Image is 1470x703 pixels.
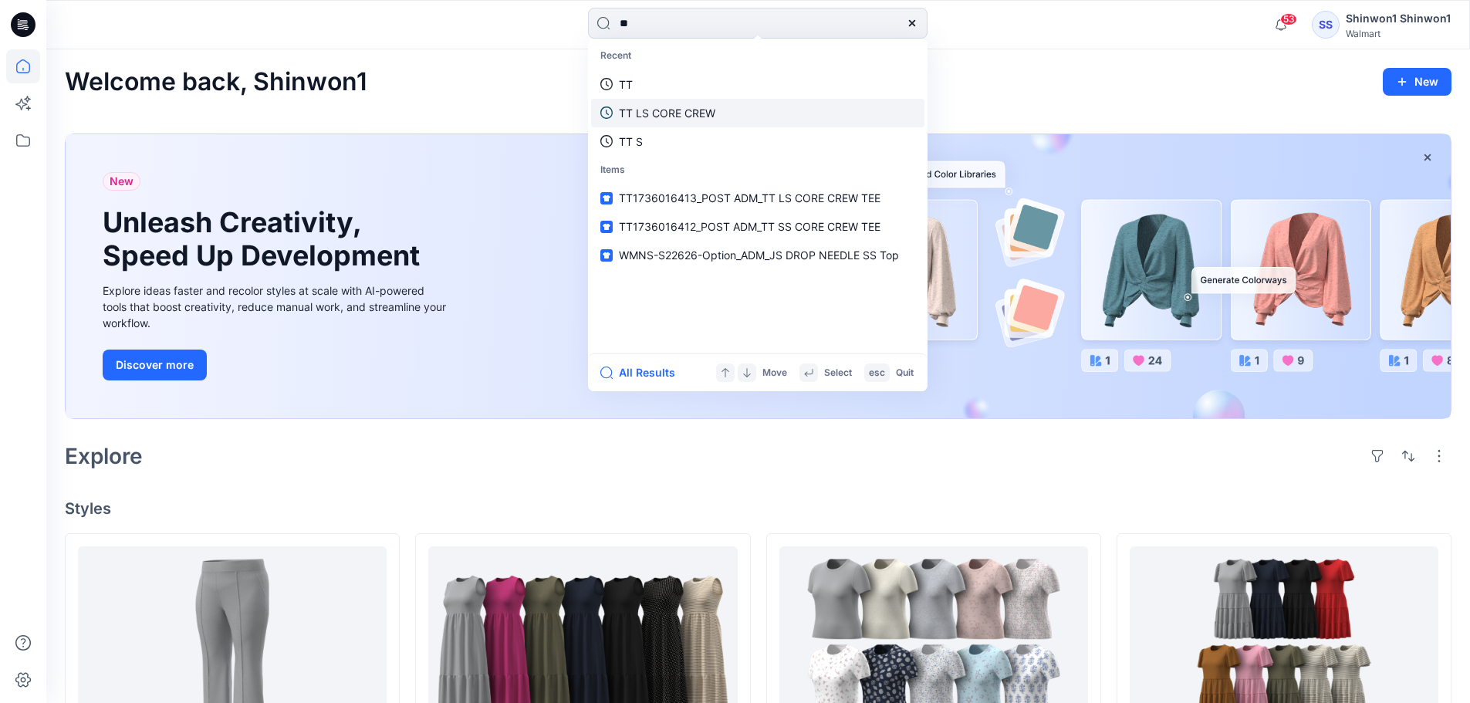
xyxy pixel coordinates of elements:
div: Shinwon1 Shinwon1 [1346,9,1451,28]
a: Discover more [103,350,450,380]
span: TT1736016412_POST ADM_TT SS CORE CREW TEE [619,220,880,233]
a: TT [591,70,924,99]
p: TT LS CORE CREW [619,105,715,121]
p: Select [824,365,852,381]
span: WMNS-S22626-Option_ADM_JS DROP NEEDLE SS Top [619,248,899,262]
a: TT S [591,127,924,156]
button: All Results [600,363,685,382]
h4: Styles [65,499,1451,518]
h2: Welcome back, Shinwon1 [65,68,367,96]
p: Items [591,156,924,184]
h1: Unleash Creativity, Speed Up Development [103,206,427,272]
p: TT S [619,134,643,150]
p: Move [762,365,787,381]
p: esc [869,365,885,381]
p: Recent [591,42,924,70]
span: TT1736016413_POST ADM_TT LS CORE CREW TEE [619,191,880,204]
span: 53 [1280,13,1297,25]
button: Discover more [103,350,207,380]
p: Quit [896,365,914,381]
div: SS [1312,11,1340,39]
a: TT1736016412_POST ADM_TT SS CORE CREW TEE [591,212,924,241]
p: TT [619,76,633,93]
span: New [110,172,133,191]
div: Walmart [1346,28,1451,39]
a: TT LS CORE CREW [591,99,924,127]
div: Explore ideas faster and recolor styles at scale with AI-powered tools that boost creativity, red... [103,282,450,331]
button: New [1383,68,1451,96]
h2: Explore [65,444,143,468]
a: WMNS-S22626-Option_ADM_JS DROP NEEDLE SS Top [591,241,924,269]
a: TT1736016413_POST ADM_TT LS CORE CREW TEE [591,184,924,212]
